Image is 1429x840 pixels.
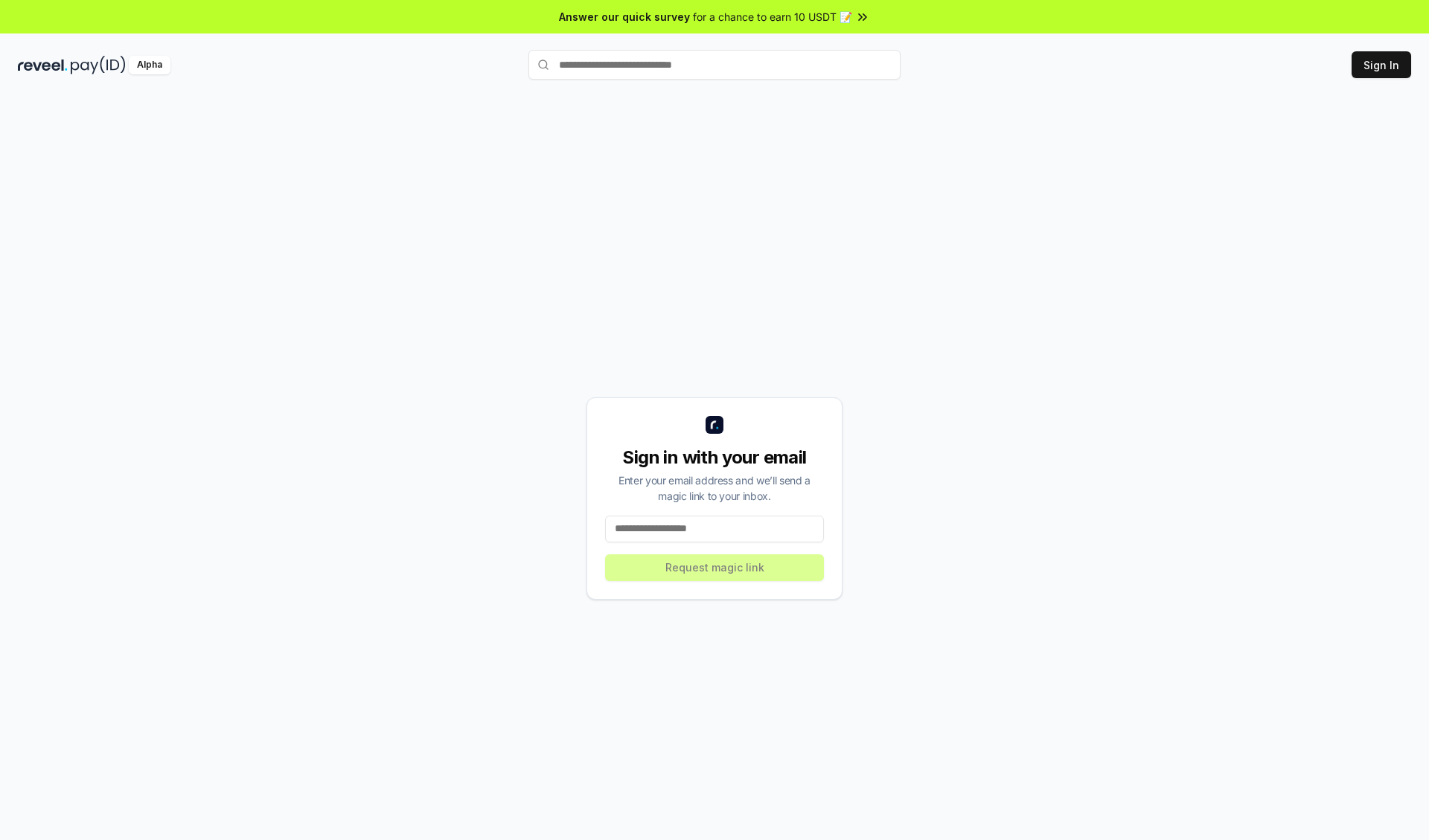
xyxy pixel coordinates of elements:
img: logo_small [706,416,723,434]
button: Sign In [1352,51,1411,78]
img: reveel_dark [18,56,68,74]
div: Sign in with your email [605,446,824,469]
div: Enter your email address and we’ll send a magic link to your inbox. [605,472,824,504]
span: Answer our quick survey [559,9,690,25]
span: for a chance to earn 10 USDT 📝 [693,9,852,25]
img: pay_id [71,56,126,74]
div: Alpha [129,56,170,74]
